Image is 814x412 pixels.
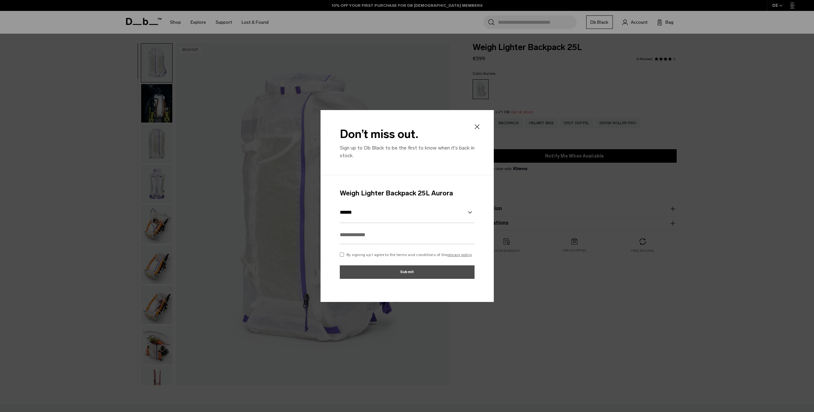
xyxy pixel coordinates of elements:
h2: Don’t miss out. [340,125,475,143]
a: privacy policy [447,253,472,257]
h4: Weigh Lighter Backpack 25L Aurora [340,188,475,198]
button: Submit [340,265,475,279]
p: Sign up to Db Black to be the first to know when it's back in stock. [340,144,475,159]
p: By signing up I agree to the terms and conditions of the [347,252,472,258]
